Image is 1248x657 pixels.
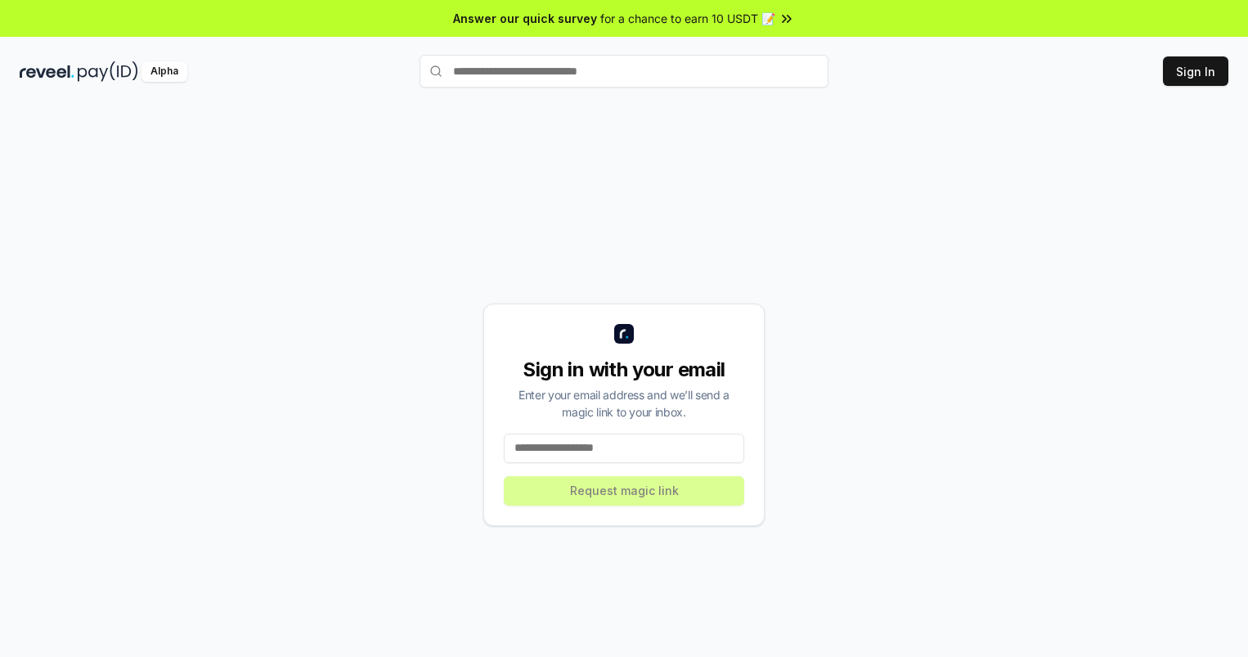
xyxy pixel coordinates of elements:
button: Sign In [1163,56,1228,86]
span: for a chance to earn 10 USDT 📝 [600,10,775,27]
img: logo_small [614,324,634,344]
div: Alpha [141,61,187,82]
img: pay_id [78,61,138,82]
span: Answer our quick survey [453,10,597,27]
div: Sign in with your email [504,357,744,383]
img: reveel_dark [20,61,74,82]
div: Enter your email address and we’ll send a magic link to your inbox. [504,386,744,421]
